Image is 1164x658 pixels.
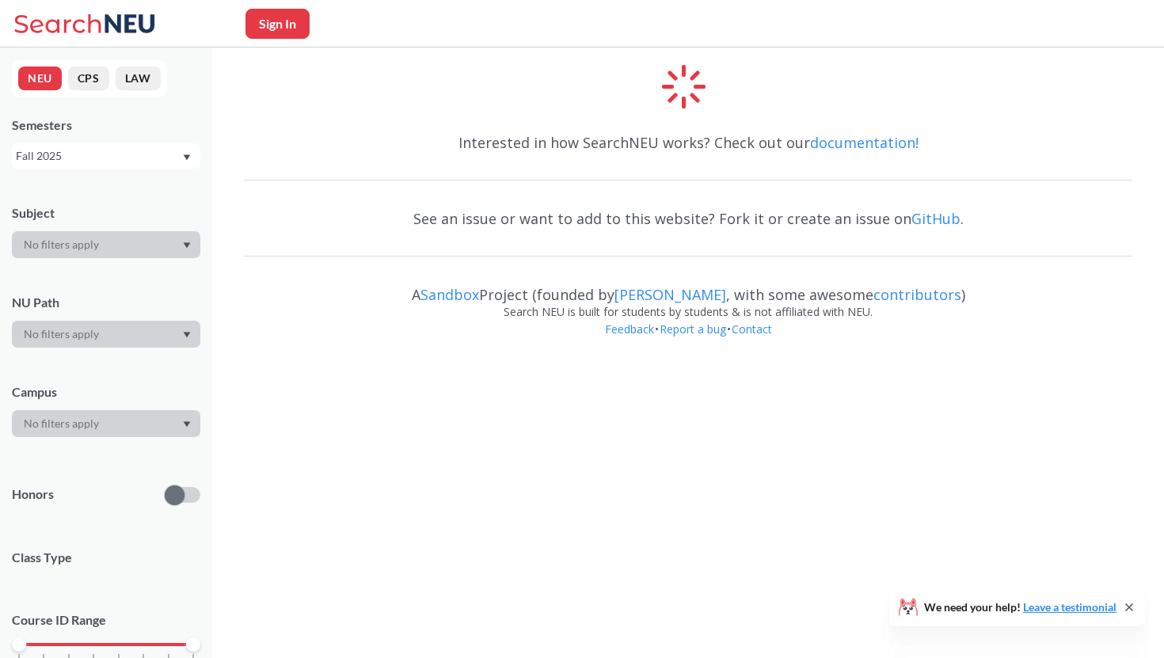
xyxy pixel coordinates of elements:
[183,332,191,338] svg: Dropdown arrow
[12,231,200,258] div: Dropdown arrow
[16,147,181,165] div: Fall 2025
[244,303,1132,321] div: Search NEU is built for students by students & is not affiliated with NEU.
[244,120,1132,165] div: Interested in how SearchNEU works? Check out our
[12,294,200,311] div: NU Path
[183,154,191,161] svg: Dropdown arrow
[873,285,961,304] a: contributors
[12,383,200,401] div: Campus
[12,143,200,169] div: Fall 2025Dropdown arrow
[245,9,310,39] button: Sign In
[12,410,200,437] div: Dropdown arrow
[604,321,655,337] a: Feedback
[12,116,200,134] div: Semesters
[1023,600,1116,614] a: Leave a testimonial
[12,485,54,504] p: Honors
[614,285,726,304] a: [PERSON_NAME]
[911,209,960,228] a: GitHub
[244,321,1132,362] div: • •
[183,421,191,428] svg: Dropdown arrow
[420,285,479,304] a: Sandbox
[18,67,62,90] button: NEU
[659,321,727,337] a: Report a bug
[12,321,200,348] div: Dropdown arrow
[116,67,161,90] button: LAW
[12,611,200,629] p: Course ID Range
[68,67,109,90] button: CPS
[12,549,200,566] span: Class Type
[244,272,1132,303] div: A Project (founded by , with some awesome )
[731,321,773,337] a: Contact
[12,204,200,222] div: Subject
[244,196,1132,242] div: See an issue or want to add to this website? Fork it or create an issue on .
[810,133,919,152] a: documentation!
[924,602,1116,613] span: We need your help!
[183,242,191,249] svg: Dropdown arrow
